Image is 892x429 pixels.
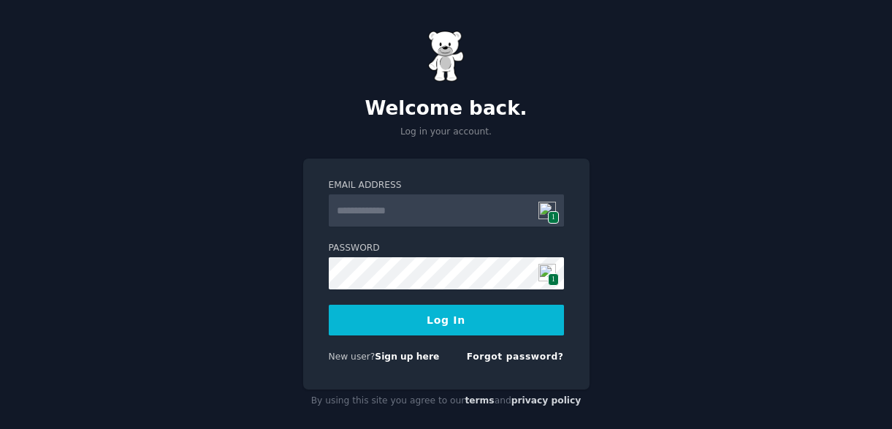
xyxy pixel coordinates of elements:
span: 1 [548,273,559,286]
label: Email Address [329,179,564,192]
img: Gummy Bear [428,31,465,82]
div: By using this site you agree to our and [303,390,590,413]
a: privacy policy [511,395,582,406]
a: terms [465,395,494,406]
h2: Welcome back. [303,97,590,121]
p: Log in your account. [303,126,590,139]
span: 1 [548,211,559,224]
img: npw-badge-icon.svg [538,202,556,219]
img: npw-badge-icon.svg [538,264,556,281]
